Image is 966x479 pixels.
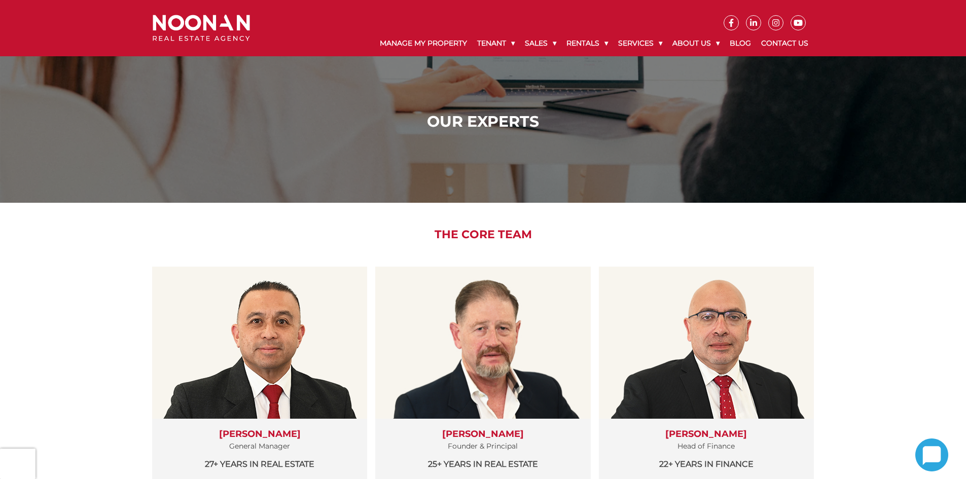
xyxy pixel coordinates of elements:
[145,228,821,241] h2: The Core Team
[385,440,580,453] p: Founder & Principal
[561,30,613,56] a: Rentals
[385,429,580,440] h3: [PERSON_NAME]
[609,440,804,453] p: Head of Finance
[609,429,804,440] h3: [PERSON_NAME]
[520,30,561,56] a: Sales
[375,30,472,56] a: Manage My Property
[162,440,357,453] p: General Manager
[613,30,667,56] a: Services
[385,458,580,470] p: 25+ years in Real Estate
[756,30,813,56] a: Contact Us
[667,30,725,56] a: About Us
[725,30,756,56] a: Blog
[155,113,811,131] h1: Our Experts
[162,429,357,440] h3: [PERSON_NAME]
[162,458,357,470] p: 27+ years in Real Estate
[472,30,520,56] a: Tenant
[153,15,250,42] img: Noonan Real Estate Agency
[609,458,804,470] p: 22+ years in Finance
